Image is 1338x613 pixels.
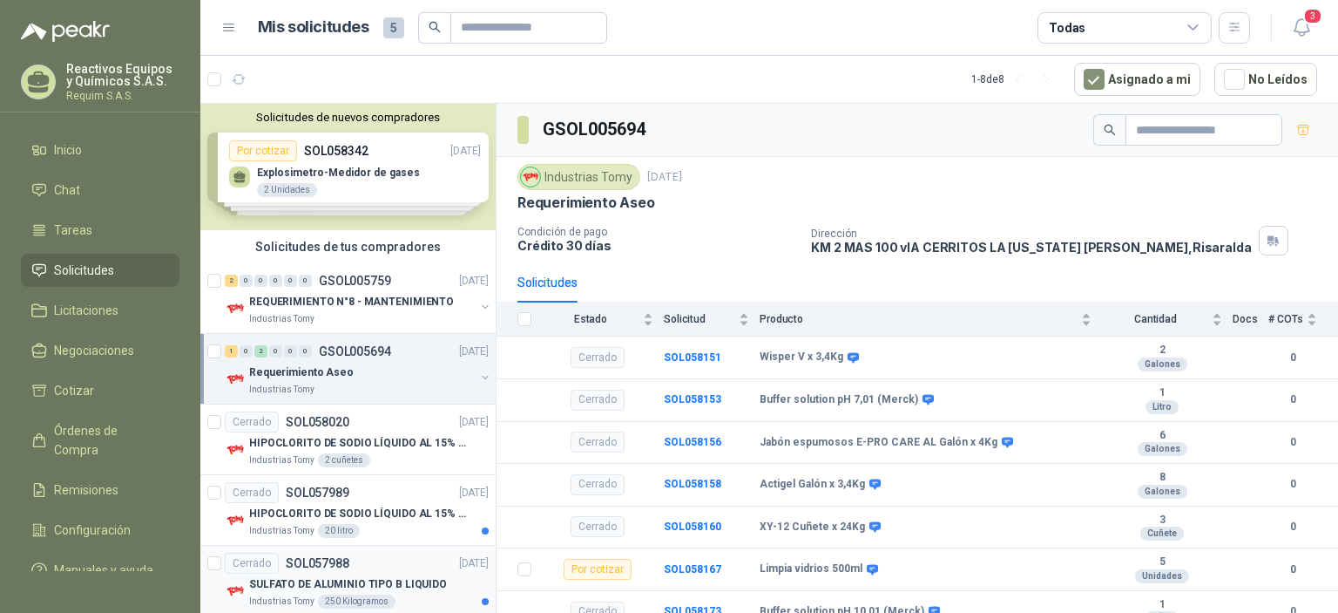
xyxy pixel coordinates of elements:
[1102,471,1222,485] b: 8
[1102,429,1222,443] b: 6
[225,345,238,358] div: 1
[207,111,489,124] button: Solicitudes de nuevos compradores
[21,473,179,507] a: Remisiones
[66,91,179,101] p: Requim S.A.S.
[54,221,92,240] span: Tareas
[571,474,625,495] div: Cerrado
[1268,434,1317,451] b: 0
[1049,18,1085,37] div: Todas
[1102,313,1208,325] span: Cantidad
[54,140,82,160] span: Inicio
[249,506,466,522] p: HIPOCLORITO DE SODIO LÍQUIDO AL 15% CONT NETO 20L
[225,510,246,531] img: Company Logo
[760,521,865,535] b: XY-12 Cuñete x 24Kg
[286,557,349,569] p: SOL057988
[66,63,179,87] p: Reactivos Equipos y Químicos S.A.S.
[517,164,640,190] div: Industrias Tomy
[258,15,369,40] h1: Mis solicitudes
[299,345,312,358] div: 0
[269,275,282,287] div: 0
[54,521,131,540] span: Configuración
[1104,124,1116,136] span: search
[21,254,179,287] a: Solicitudes
[254,275,267,287] div: 0
[21,334,179,367] a: Negociaciones
[571,347,625,368] div: Cerrado
[811,228,1251,240] p: Dirección
[564,559,632,580] div: Por cotizar
[459,273,489,289] p: [DATE]
[517,273,578,292] div: Solicitudes
[249,524,314,538] p: Industrias Tomy
[249,383,314,397] p: Industrias Tomy
[971,65,1060,93] div: 1 - 8 de 8
[286,487,349,499] p: SOL057989
[542,303,664,337] th: Estado
[249,364,354,381] p: Requerimiento Aseo
[21,554,179,587] a: Manuales y ayuda
[249,312,314,326] p: Industrias Tomy
[1268,392,1317,408] b: 0
[249,294,454,310] p: REQUERIMIENTO N°8 - MANTENIMIENTO
[1303,8,1322,24] span: 3
[318,595,395,609] div: 250 Kilogramos
[1268,303,1338,337] th: # COTs
[664,393,721,405] a: SOL058153
[249,595,314,609] p: Industrias Tomy
[459,485,489,501] p: [DATE]
[54,561,153,580] span: Manuales y ayuda
[21,294,179,327] a: Licitaciones
[760,562,862,576] b: Limpia vidrios 500ml
[318,453,370,467] div: 2 cuñetes
[664,521,721,533] a: SOL058160
[54,381,94,400] span: Cotizar
[1214,63,1317,96] button: No Leídos
[1138,442,1187,456] div: Galones
[240,345,253,358] div: 0
[225,581,246,602] img: Company Logo
[225,553,279,574] div: Cerrado
[319,345,391,358] p: GSOL005694
[664,313,735,325] span: Solicitud
[21,374,179,407] a: Cotizar
[225,482,279,503] div: Cerrado
[1135,569,1189,583] div: Unidades
[1268,476,1317,493] b: 0
[664,351,721,364] a: SOL058151
[664,436,721,448] a: SOL058156
[225,412,279,433] div: Cerrado
[571,390,625,411] div: Cerrado
[1268,350,1317,366] b: 0
[1138,358,1187,371] div: Galones
[286,416,349,428] p: SOL058020
[760,303,1102,337] th: Producto
[225,439,246,460] img: Company Logo
[21,133,179,167] a: Inicio
[1268,562,1317,578] b: 0
[249,453,314,467] p: Industrias Tomy
[284,275,297,287] div: 0
[571,432,625,453] div: Cerrado
[543,116,648,143] h3: GSOL005694
[54,480,118,500] span: Remisiones
[760,393,918,407] b: Buffer solution pH 7,01 (Merck)
[760,351,843,364] b: Wisper V x 3,4Kg
[21,174,179,207] a: Chat
[54,180,80,200] span: Chat
[225,369,246,390] img: Company Logo
[459,414,489,431] p: [DATE]
[664,563,721,576] a: SOL058167
[1145,400,1179,414] div: Litro
[54,301,118,320] span: Licitaciones
[760,478,865,492] b: Actigel Galón x 3,4Kg
[664,478,721,490] a: SOL058158
[647,169,682,186] p: [DATE]
[1138,485,1187,499] div: Galones
[240,275,253,287] div: 0
[225,341,492,397] a: 1 0 2 0 0 0 GSOL005694[DATE] Company LogoRequerimiento AseoIndustrias Tomy
[54,341,134,360] span: Negociaciones
[1268,313,1303,325] span: # COTs
[1102,555,1222,569] b: 5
